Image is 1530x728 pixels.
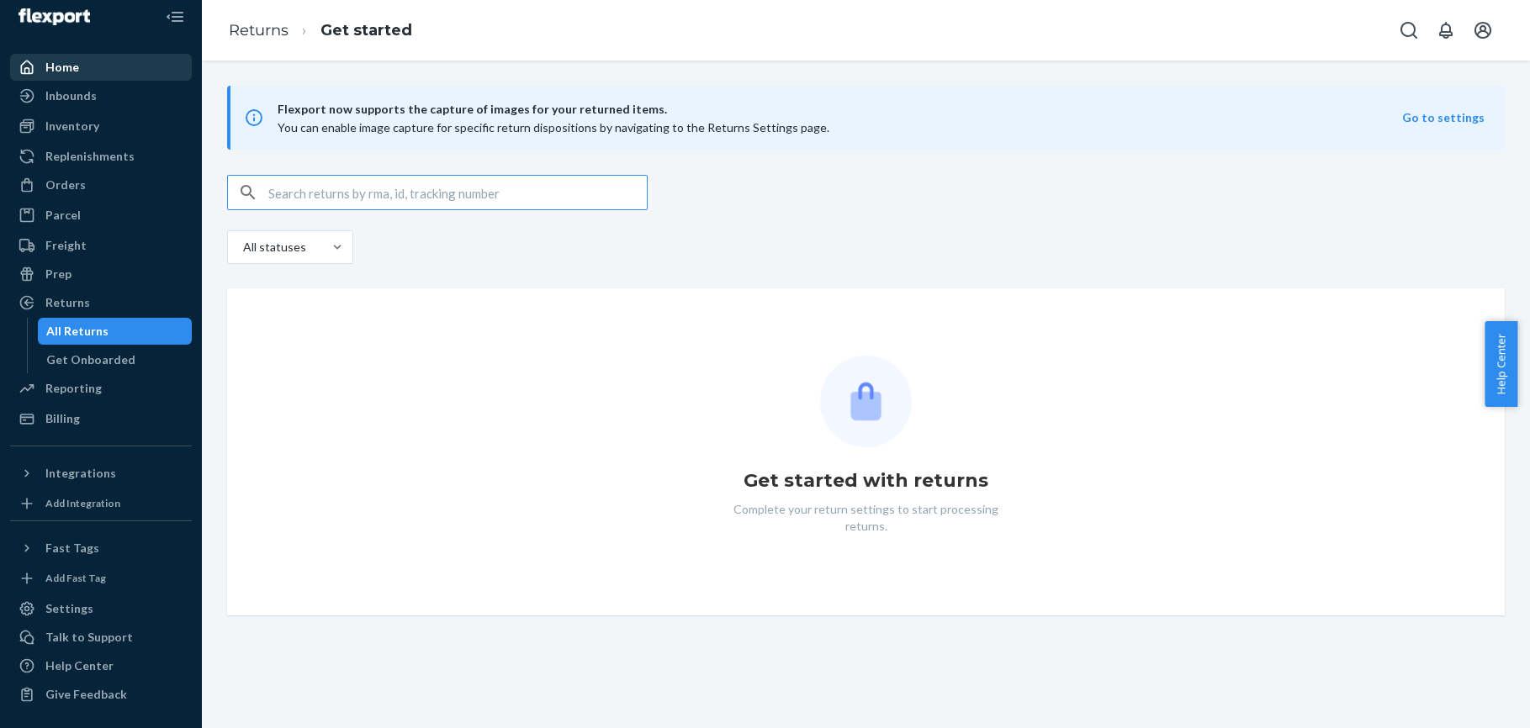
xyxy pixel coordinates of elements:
div: Billing [45,410,80,427]
div: Add Fast Tag [45,571,106,585]
button: Help Center [1485,321,1517,407]
button: Open account menu [1466,13,1500,47]
button: Go to settings [1402,109,1485,126]
a: Orders [10,171,192,198]
div: Returns [45,294,90,311]
h1: Get started with returns [744,467,988,494]
a: Inventory [10,113,192,140]
a: Parcel [10,202,192,229]
p: Complete your return settings to start processing returns. [719,501,1014,535]
button: Fast Tags [10,535,192,562]
a: Freight [10,232,192,259]
div: Fast Tags [45,540,99,557]
a: Returns [229,21,289,40]
a: Settings [10,595,192,622]
a: Get Onboarded [38,346,193,373]
ol: breadcrumbs [215,6,426,55]
div: Freight [45,237,87,254]
a: Get started [320,21,412,40]
div: Home [45,59,79,76]
a: Help Center [10,652,192,679]
a: Returns [10,289,192,316]
input: Search returns by rma, id, tracking number [268,176,647,209]
div: Prep [45,266,71,282]
button: Integrations [10,460,192,487]
a: Talk to Support [10,624,192,651]
a: Inbounds [10,82,192,109]
a: Replenishments [10,143,192,170]
div: Talk to Support [45,629,133,646]
button: Open notifications [1429,13,1463,47]
a: All Returns [38,318,193,345]
div: Get Onboarded [46,351,135,368]
button: Open Search Box [1392,13,1426,47]
div: Orders [45,177,86,193]
a: Reporting [10,375,192,402]
div: Inbounds [45,87,97,104]
a: Home [10,54,192,81]
a: Prep [10,261,192,288]
div: All statuses [243,239,304,256]
a: Add Integration [10,493,192,514]
button: Give Feedback [10,681,192,708]
a: Billing [10,405,192,432]
span: Flexport now supports the capture of images for your returned items. [278,99,1402,119]
img: Flexport logo [19,8,90,25]
div: Give Feedback [45,686,127,703]
div: Integrations [45,465,116,482]
div: Reporting [45,380,102,397]
img: Empty list [820,356,912,447]
div: Replenishments [45,148,135,165]
a: Add Fast Tag [10,568,192,588]
div: Inventory [45,118,99,135]
div: Add Integration [45,496,120,510]
div: Settings [45,600,93,617]
div: Help Center [45,657,114,674]
span: You can enable image capture for specific return dispositions by navigating to the Returns Settin... [278,120,829,135]
div: All Returns [46,323,109,340]
div: Parcel [45,207,81,224]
